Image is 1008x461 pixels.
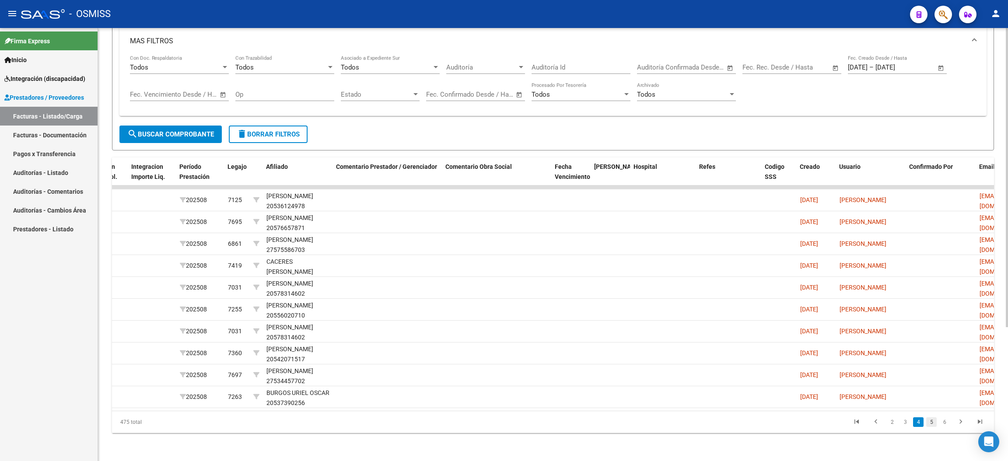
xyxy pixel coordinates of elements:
[266,300,329,321] div: [PERSON_NAME] 20556020710
[224,157,249,196] datatable-header-cell: Legajo
[840,393,886,400] span: [PERSON_NAME]
[900,417,910,427] a: 3
[990,8,1001,19] mat-icon: person
[180,306,207,313] span: 202508
[266,279,329,299] div: [PERSON_NAME] 20578314602
[848,417,865,427] a: go to first page
[800,393,818,400] span: [DATE]
[800,262,818,269] span: [DATE]
[800,218,818,225] span: [DATE]
[913,417,924,427] a: 4
[341,91,412,98] span: Estado
[336,163,437,170] span: Comentario Prestador / Gerenciador
[800,349,818,356] span: [DATE]
[218,90,228,100] button: Open calendar
[836,157,906,196] datatable-header-cell: Usuario
[130,91,165,98] input: Fecha inicio
[180,328,207,335] span: 202508
[228,370,242,380] div: 7697
[446,63,517,71] span: Auditoría
[699,163,715,170] span: Refes
[952,417,969,427] a: go to next page
[831,63,841,73] button: Open calendar
[978,431,999,452] div: Open Intercom Messenger
[127,129,138,139] mat-icon: search
[426,91,462,98] input: Fecha inicio
[630,157,696,196] datatable-header-cell: Hospital
[906,157,976,196] datatable-header-cell: Confirmado Por
[979,163,995,170] span: Email
[237,129,247,139] mat-icon: delete
[840,306,886,313] span: [PERSON_NAME]
[4,55,27,65] span: Inicio
[840,328,886,335] span: [PERSON_NAME]
[262,157,332,196] datatable-header-cell: Afiliado
[180,240,207,247] span: 202508
[926,417,937,427] a: 5
[840,196,886,203] span: [PERSON_NAME]
[112,411,287,433] div: 475 total
[765,163,784,180] span: Codigo SSS
[180,218,207,225] span: 202508
[119,55,987,116] div: MAS FILTROS
[228,261,242,271] div: 7419
[912,415,925,430] li: page 4
[887,417,897,427] a: 2
[69,4,111,24] span: - OSMISS
[179,163,210,180] span: Período Prestación
[800,306,818,313] span: [DATE]
[119,27,987,55] mat-expansion-panel-header: MAS FILTROS
[840,349,886,356] span: [PERSON_NAME]
[742,63,778,71] input: Fecha inicio
[228,195,242,205] div: 7125
[228,283,242,293] div: 7031
[938,415,951,430] li: page 6
[514,90,525,100] button: Open calendar
[840,240,886,247] span: [PERSON_NAME]
[228,326,242,336] div: 7031
[840,218,886,225] span: [PERSON_NAME]
[796,157,836,196] datatable-header-cell: Creado
[469,91,512,98] input: Fecha fin
[445,163,512,170] span: Comentario Obra Social
[180,349,207,356] span: 202508
[127,130,214,138] span: Buscar Comprobante
[925,415,938,430] li: page 5
[4,74,85,84] span: Integración (discapacidad)
[227,163,247,170] span: Legajo
[800,163,820,170] span: Creado
[228,239,242,249] div: 6861
[180,262,207,269] span: 202508
[800,196,818,203] span: [DATE]
[442,157,551,196] datatable-header-cell: Comentario Obra Social
[800,371,818,378] span: [DATE]
[875,63,918,71] input: Fecha fin
[228,348,242,358] div: 7360
[130,36,966,46] mat-panel-title: MAS FILTROS
[899,415,912,430] li: page 3
[332,157,442,196] datatable-header-cell: Comentario Prestador / Gerenciador
[800,240,818,247] span: [DATE]
[341,63,359,71] span: Todos
[266,163,288,170] span: Afiliado
[594,163,641,170] span: [PERSON_NAME]
[180,196,207,203] span: 202508
[800,328,818,335] span: [DATE]
[266,388,329,408] div: BURGOS URIEL OSCAR 20537390256
[228,304,242,314] div: 7255
[840,371,886,378] span: [PERSON_NAME]
[532,91,550,98] span: Todos
[119,126,222,143] button: Buscar Comprobante
[555,163,590,180] span: Fecha Vencimiento
[786,63,828,71] input: Fecha fin
[173,91,216,98] input: Fecha fin
[4,36,50,46] span: Firma Express
[637,63,672,71] input: Fecha inicio
[637,91,655,98] span: Todos
[235,63,254,71] span: Todos
[228,217,242,227] div: 7695
[266,191,329,211] div: [PERSON_NAME] 20536124978
[848,63,868,71] input: Fecha inicio
[266,257,329,286] div: CACERES [PERSON_NAME] 20542303647
[936,63,946,73] button: Open calendar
